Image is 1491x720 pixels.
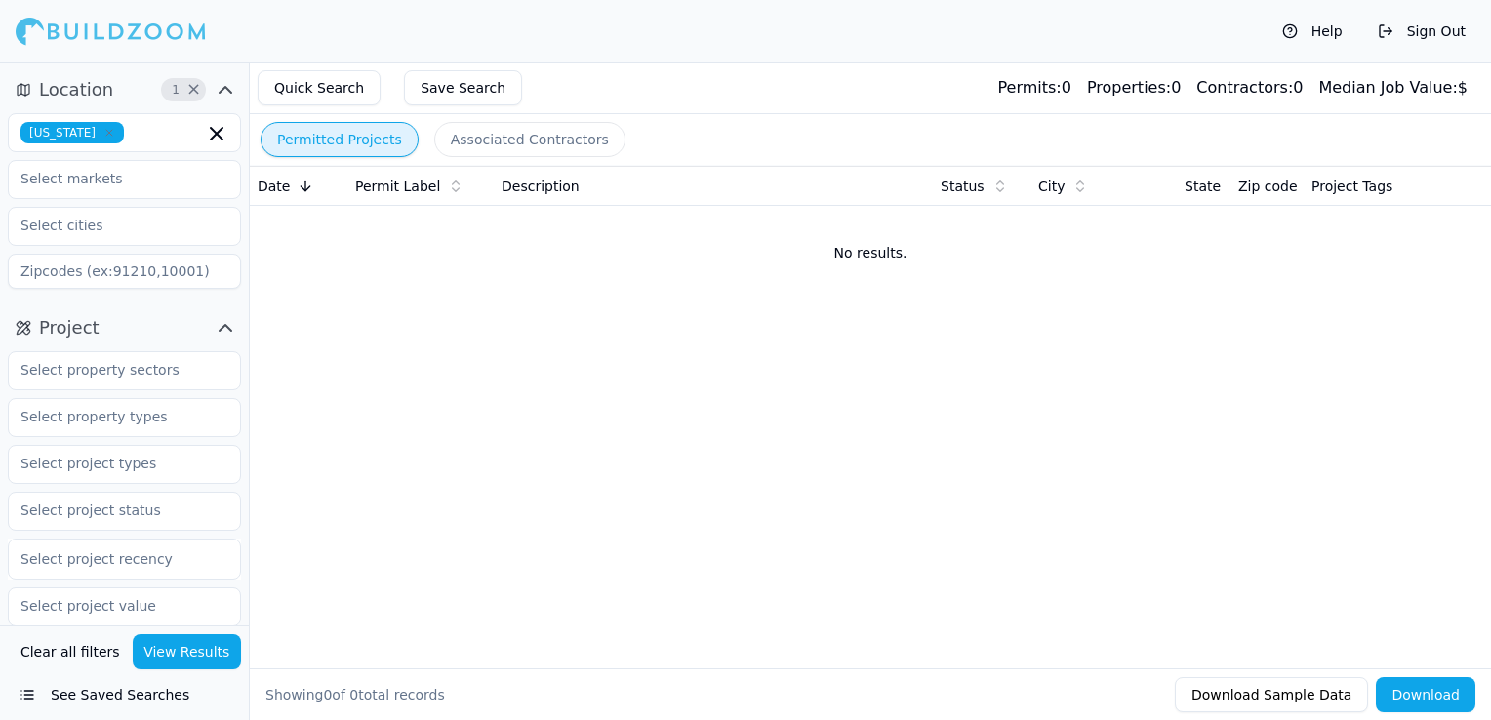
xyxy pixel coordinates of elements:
[16,634,125,669] button: Clear all filters
[1238,177,1298,196] span: Zip code
[1185,177,1221,196] span: State
[1376,677,1475,712] button: Download
[349,687,358,702] span: 0
[265,685,445,704] div: Showing of total records
[1196,78,1293,97] span: Contractors:
[261,122,419,157] button: Permitted Projects
[8,312,241,343] button: Project
[8,254,241,289] input: Zipcodes (ex:91210,10001)
[1175,677,1368,712] button: Download Sample Data
[1087,76,1181,100] div: 0
[355,177,440,196] span: Permit Label
[9,352,216,387] input: Select property sectors
[8,74,241,105] button: Location1Clear Location filters
[997,78,1061,97] span: Permits:
[1318,76,1468,100] div: $
[186,85,201,95] span: Clear Location filters
[258,70,381,105] button: Quick Search
[250,206,1491,300] td: No results.
[9,399,216,434] input: Select property types
[1038,177,1065,196] span: City
[1311,177,1392,196] span: Project Tags
[9,588,216,623] input: Select project value
[166,80,185,100] span: 1
[9,493,216,528] input: Select project status
[1196,76,1303,100] div: 0
[39,314,100,341] span: Project
[9,208,216,243] input: Select cities
[9,161,216,196] input: Select markets
[39,76,113,103] span: Location
[404,70,522,105] button: Save Search
[133,634,242,669] button: View Results
[434,122,625,157] button: Associated Contractors
[1318,78,1457,97] span: Median Job Value:
[941,177,985,196] span: Status
[20,122,124,143] span: [US_STATE]
[997,76,1070,100] div: 0
[8,677,241,712] button: See Saved Searches
[258,177,290,196] span: Date
[1368,16,1475,47] button: Sign Out
[323,687,332,702] span: 0
[502,177,580,196] span: Description
[1087,78,1171,97] span: Properties:
[1272,16,1352,47] button: Help
[9,446,216,481] input: Select project types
